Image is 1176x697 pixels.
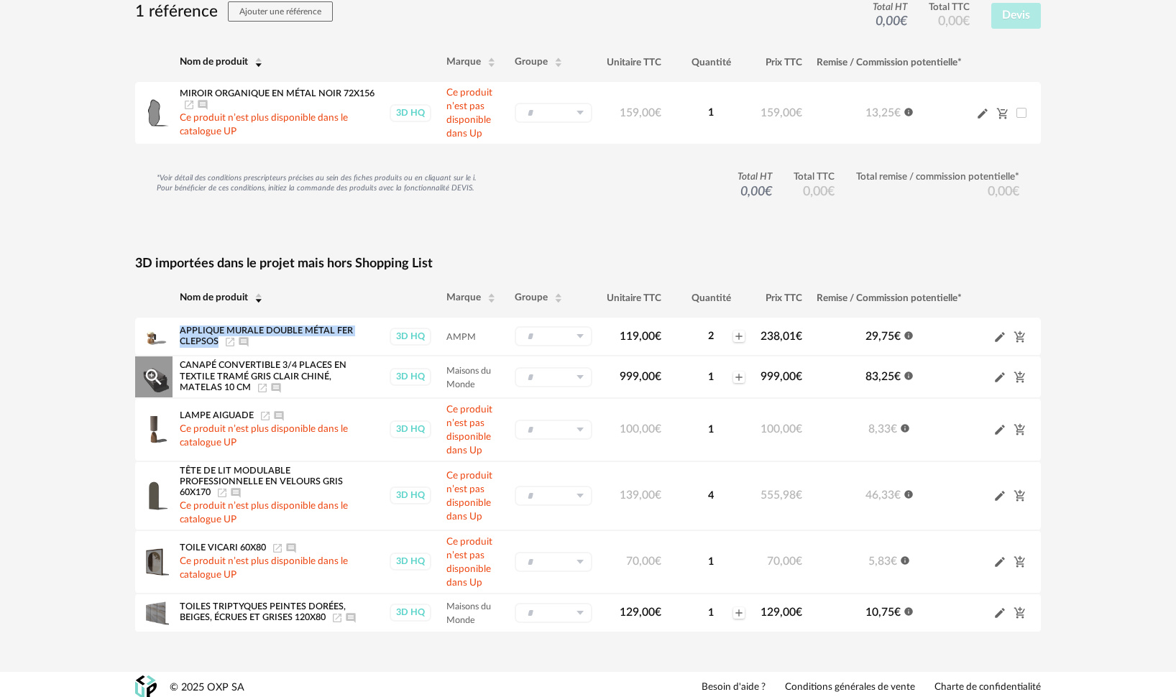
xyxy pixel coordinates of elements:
span: 70,00 [626,555,661,567]
span: € [796,555,802,567]
span: Ce produit n’est plus disponible dans le catalogue UP [180,501,348,525]
span: Ce produit n’est plus disponible dans le catalogue UP [180,556,348,580]
span: 119,00 [620,331,661,342]
span: Information icon [904,106,914,117]
span: Nom de produit [180,293,248,303]
a: Launch icon [183,100,195,109]
span: Pencil icon [993,555,1006,568]
span: Maisons du Monde [446,602,491,624]
span: € [796,107,802,119]
span: 129,00 [620,606,661,618]
th: Remise / Commission potentielle* [809,43,969,82]
span: 999,00 [620,371,661,382]
span: Applique Murale Double Métal Fer Clepsos [180,326,353,346]
div: 3D HQ [390,486,431,504]
span: Devis [1002,9,1030,21]
span: 0,00 [988,185,1019,198]
th: Prix TTC [753,43,809,82]
a: 3D HQ [389,604,432,622]
div: Sélectionner un groupe [515,420,592,440]
div: Sélectionner un groupe [515,552,592,572]
span: Marque [446,57,481,68]
span: Ce produit n’est pas disponible dans Up [446,537,492,588]
span: Miroir organique en métal noir 72x156 [180,89,375,98]
span: 238,01 [761,331,802,342]
img: Product pack shot [139,321,169,351]
span: Launch icon [257,383,268,392]
span: Pencil icon [976,106,989,120]
a: 3D HQ [389,368,432,386]
span: Information icon [900,554,910,566]
div: 1 [690,423,732,436]
div: Sélectionner un groupe [515,103,592,123]
span: € [894,371,901,382]
span: € [894,107,901,119]
div: 1 [690,371,732,384]
div: 2 [690,330,732,343]
span: Plus icon [733,371,745,383]
span: Information icon [904,369,914,381]
span: € [655,555,661,567]
span: € [796,371,802,382]
span: TOILE VICARI 60X80 [180,543,266,552]
th: Remise / Commission potentielle* [809,279,969,318]
span: 0,00 [803,185,835,198]
span: Total HT [873,1,907,14]
span: Pencil icon [993,489,1006,502]
h4: 3D importées dans le projet mais hors Shopping List [135,256,1041,272]
span: € [796,489,802,501]
span: Information icon [904,488,914,499]
div: 3D HQ [390,420,431,438]
span: € [765,185,772,198]
a: Launch icon [259,411,271,420]
a: Launch icon [331,613,343,622]
span: Total HT [738,171,772,184]
span: Ajouter une référence [239,7,321,16]
div: 3D HQ [390,553,431,571]
span: LAMPE AIGUADE [180,411,254,420]
span: € [827,185,835,198]
span: € [796,331,802,342]
span: Ajouter un commentaire [197,100,208,109]
div: 3D HQ [390,328,431,346]
span: 13,25 [865,107,901,119]
span: Ajouter un commentaire [285,543,297,552]
span: Ajouter un commentaire [273,411,285,420]
span: € [655,371,661,382]
div: Sélectionner un groupe [515,367,592,387]
div: 3D HQ [390,604,431,622]
span: Cart Plus icon [1014,331,1026,342]
span: € [655,489,661,501]
span: € [894,331,901,342]
span: Cart Plus icon [1014,371,1026,382]
span: Plus icon [733,331,745,342]
a: 3D HQ [389,486,432,504]
span: Ajouter un commentaire [345,613,357,622]
span: Maisons du Monde [446,366,491,389]
a: Conditions générales de vente [785,681,915,694]
span: 46,33 [865,489,901,501]
button: Devis [991,3,1041,29]
span: € [796,423,802,435]
span: 10,75 [865,606,901,618]
a: Launch icon [272,543,283,552]
span: Ajouter un commentaire [230,488,242,497]
span: € [900,15,907,28]
button: Ajouter une référence [228,1,333,22]
a: Launch icon [216,488,228,497]
div: © 2025 OXP SA [170,681,244,695]
div: *Voir détail des conditions prescripteurs précises au sein des fiches produits ou en cliquant sur... [157,173,477,193]
div: 1 [690,106,732,119]
span: Ajouter un commentaire [238,337,249,346]
img: Product pack shot [139,598,169,628]
span: € [655,331,661,342]
span: Total TTC [794,171,835,184]
th: Unitaire TTC [600,43,669,82]
span: Plus icon [733,607,745,619]
h3: 1 référence [135,1,333,22]
span: € [796,606,802,618]
a: 3D HQ [389,553,432,571]
span: € [963,15,970,28]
